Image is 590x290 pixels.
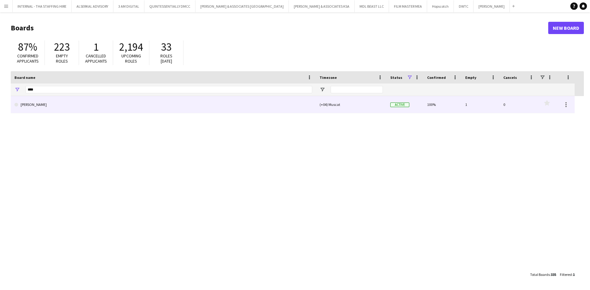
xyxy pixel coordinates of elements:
[320,87,325,92] button: Open Filter Menu
[161,40,171,54] span: 33
[573,272,575,277] span: 1
[144,0,195,12] button: QUINTESSENTIALLY DMCC
[530,272,550,277] span: Total Boards
[289,0,355,12] button: [PERSON_NAME] & ASSOCIATES KSA
[390,102,409,107] span: Active
[427,75,446,80] span: Confirmed
[389,0,427,12] button: FILM MASTER MEA
[474,0,510,12] button: [PERSON_NAME]
[390,75,402,80] span: Status
[500,96,538,113] div: 0
[316,96,387,113] div: (+04) Muscat
[551,272,556,277] span: 335
[465,75,476,80] span: Empty
[14,96,312,113] a: [PERSON_NAME]
[160,53,172,64] span: Roles [DATE]
[85,53,107,64] span: Cancelled applicants
[195,0,289,12] button: [PERSON_NAME] & ASSOCIATES [GEOGRAPHIC_DATA]
[331,86,383,93] input: Timezone Filter Input
[14,75,35,80] span: Board name
[530,269,556,280] div: :
[560,272,572,277] span: Filtered
[14,87,20,92] button: Open Filter Menu
[427,0,454,12] button: Hopscotch
[119,40,143,54] span: 2,194
[17,53,39,64] span: Confirmed applicants
[548,22,584,34] a: New Board
[113,0,144,12] button: 3 AM DIGITAL
[72,0,113,12] button: ALSERKAL ADVISORY
[26,86,312,93] input: Board name Filter Input
[11,23,548,33] h1: Boards
[355,0,389,12] button: MDL BEAST LLC
[93,40,99,54] span: 1
[560,269,575,280] div: :
[423,96,462,113] div: 100%
[56,53,68,64] span: Empty roles
[462,96,500,113] div: 1
[320,75,337,80] span: Timezone
[18,40,37,54] span: 87%
[13,0,72,12] button: INTERNAL - THA STAFFING HIRE
[503,75,517,80] span: Cancels
[54,40,70,54] span: 223
[121,53,141,64] span: Upcoming roles
[454,0,474,12] button: DWTC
